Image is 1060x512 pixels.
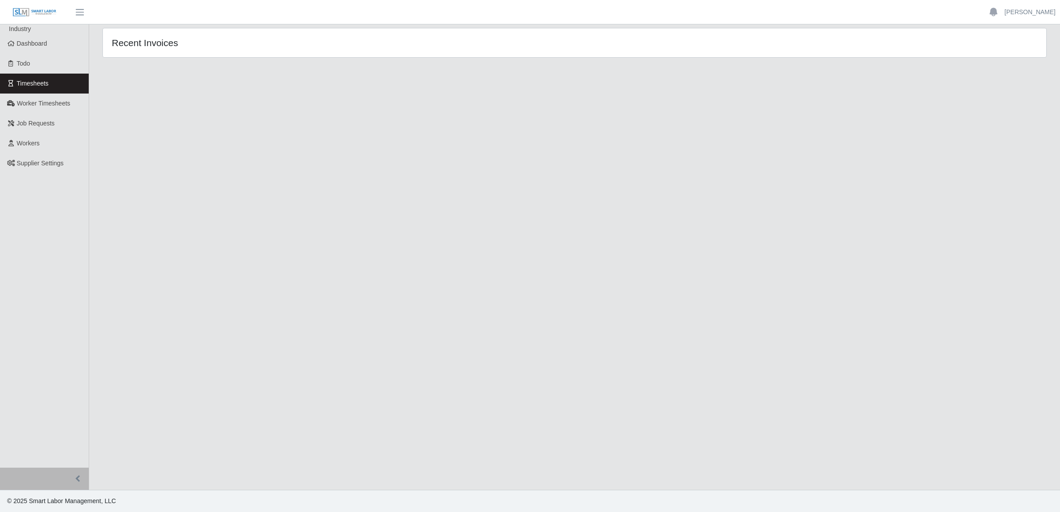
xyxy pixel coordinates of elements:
span: Worker Timesheets [17,100,70,107]
span: Workers [17,140,40,147]
span: Timesheets [17,80,49,87]
img: SLM Logo [12,8,57,17]
span: Dashboard [17,40,47,47]
a: [PERSON_NAME] [1005,8,1056,17]
span: © 2025 Smart Labor Management, LLC [7,497,116,504]
span: Todo [17,60,30,67]
span: Job Requests [17,120,55,127]
h4: Recent Invoices [112,37,490,48]
span: Supplier Settings [17,160,64,167]
span: Industry [9,25,31,32]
